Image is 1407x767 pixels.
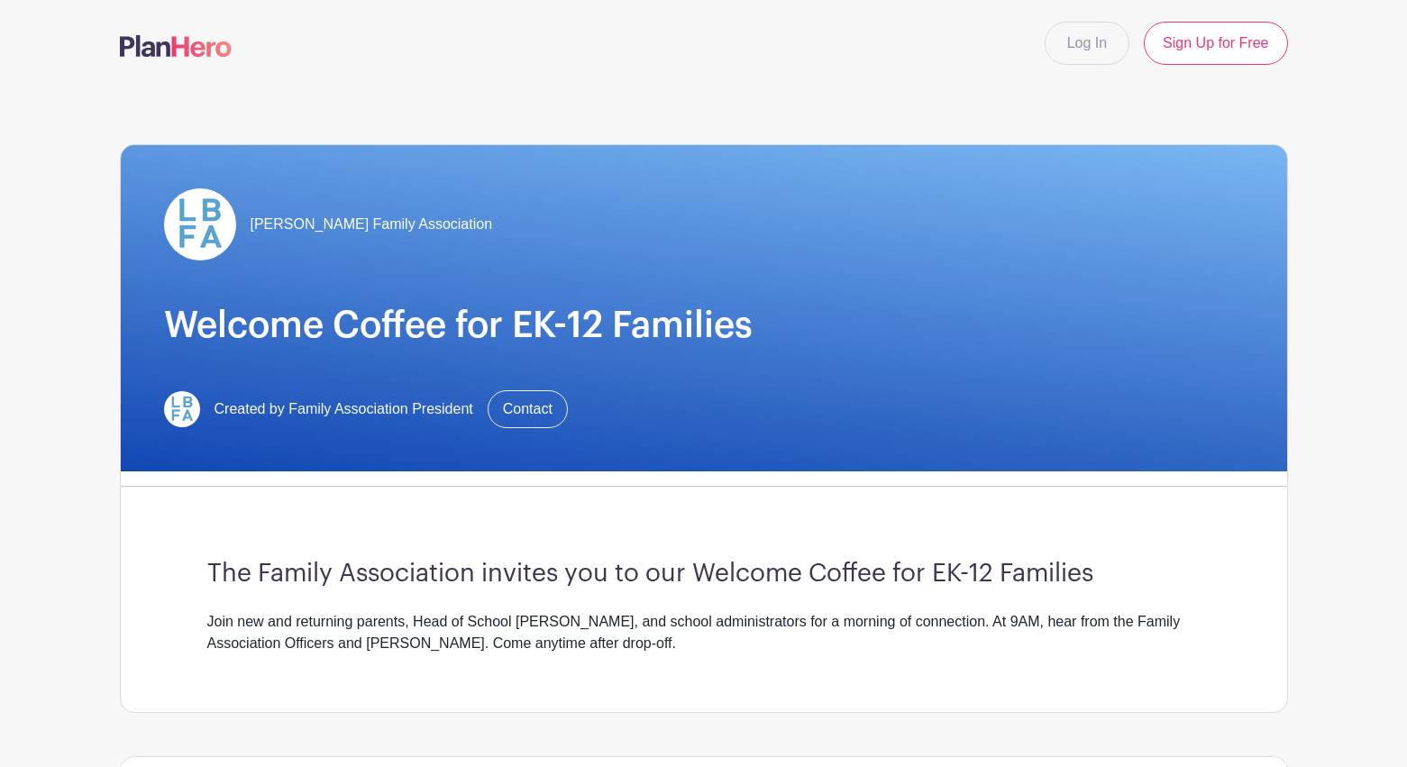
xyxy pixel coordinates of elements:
a: Contact [488,390,568,428]
h3: The Family Association invites you to our Welcome Coffee for EK-12 Families [207,559,1201,589]
img: LBFArev.png [164,188,236,260]
a: Log In [1045,22,1129,65]
a: Sign Up for Free [1144,22,1287,65]
img: logo-507f7623f17ff9eddc593b1ce0a138ce2505c220e1c5a4e2b4648c50719b7d32.svg [120,35,232,57]
span: [PERSON_NAME] Family Association [251,214,493,235]
span: Created by Family Association President [215,398,473,420]
h1: Welcome Coffee for EK-12 Families [164,304,1244,347]
div: Join new and returning parents, Head of School [PERSON_NAME], and school administrators for a mor... [207,611,1201,654]
img: LBFArev.png [164,391,200,427]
